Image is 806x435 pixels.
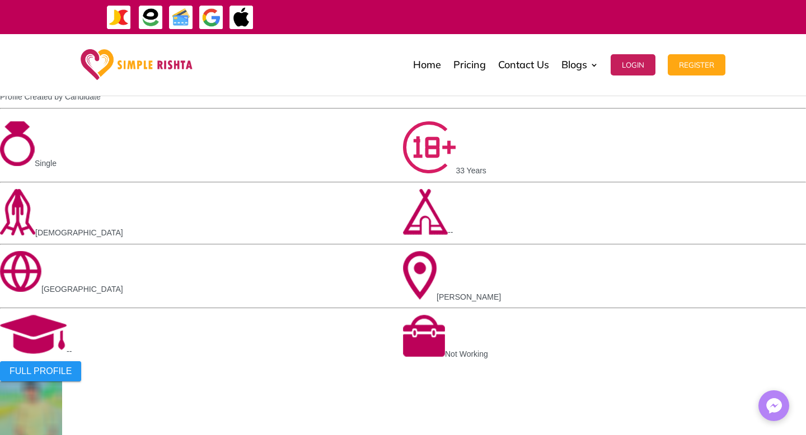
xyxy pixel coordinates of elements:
strong: ایزی پیسہ [474,7,499,26]
a: Blogs [561,37,598,93]
img: Messenger [763,395,785,417]
a: Home [413,37,441,93]
a: Register [668,37,725,93]
img: ApplePay-icon [229,5,254,30]
span: FULL PROFILE [10,366,72,376]
span: Not Working [445,349,488,358]
span: -- [448,228,453,237]
span: -- [67,347,72,356]
a: Login [611,37,655,93]
button: Login [611,54,655,75]
a: Pricing [453,37,486,93]
img: GooglePay-icon [199,5,224,30]
span: Single [35,159,57,168]
a: Contact Us [498,37,549,93]
div: ایپ میں پیمنٹ صرف گوگل پے اور ایپل پے کے ذریعے ممکن ہے۔ ، یا کریڈٹ کارڈ کے ذریعے ویب سائٹ پر ہوگی۔ [288,10,771,23]
img: EasyPaisa-icon [138,5,163,30]
button: Register [668,54,725,75]
img: JazzCash-icon [106,5,132,30]
span: [PERSON_NAME] [437,292,501,301]
span: [GEOGRAPHIC_DATA] [41,285,123,294]
img: Credit Cards [168,5,194,30]
span: [DEMOGRAPHIC_DATA] [35,228,123,237]
strong: جاز کیش [502,7,525,26]
span: 33 Years [456,166,486,175]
